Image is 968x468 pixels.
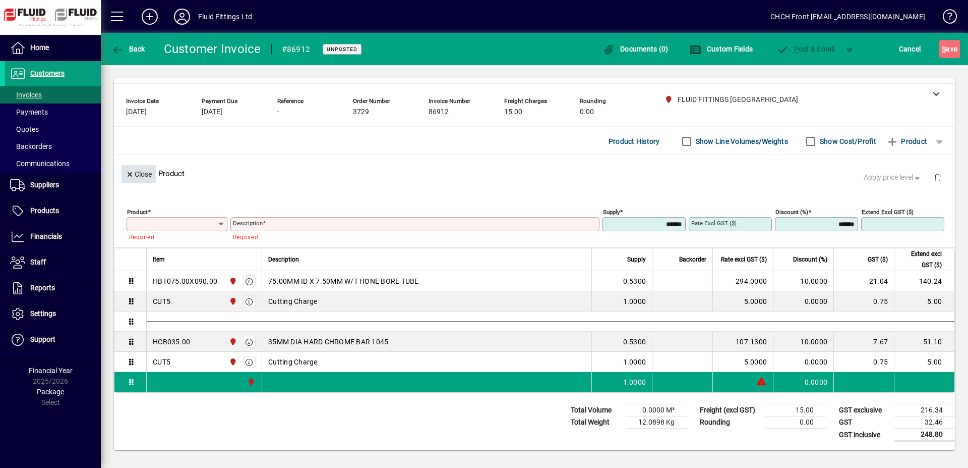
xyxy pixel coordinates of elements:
span: Financial Year [29,367,73,375]
span: Documents (0) [603,45,669,53]
span: P [794,45,799,53]
span: Suppliers [30,181,59,189]
span: Reports [30,284,55,292]
button: Save [939,40,960,58]
span: Cancel [899,41,921,57]
span: Supply [627,254,646,265]
td: 12.0898 Kg [626,417,687,429]
span: Backorder [679,254,706,265]
div: 5.0000 [719,296,767,306]
td: 248.80 [894,429,955,441]
span: Package [37,388,64,396]
button: Apply price level [860,169,926,187]
td: Freight (excl GST) [695,404,765,417]
td: 216.34 [894,404,955,417]
div: 294.0000 [719,276,767,286]
div: #86912 [282,41,311,58]
mat-label: Description [233,220,263,227]
span: FLUID FITTINGS CHRISTCHURCH [226,296,238,307]
button: Custom Fields [687,40,755,58]
span: 0.5300 [623,337,646,347]
span: ost & Email [776,45,835,53]
span: GST ($) [868,254,888,265]
label: Show Cost/Profit [818,136,876,146]
button: Close [122,165,156,183]
mat-label: Supply [603,209,620,216]
span: ave [942,41,957,57]
div: CUT5 [153,357,170,367]
span: Staff [30,258,46,266]
span: Products [30,206,59,215]
td: 7.67 [833,332,894,352]
a: Products [5,198,101,224]
mat-error: Required [233,231,591,242]
span: 35MM DIA HARD CHROME BAR 1045 [268,337,388,347]
span: 75.00MM ID X 7.50MM W/T HONE BORE TUBE [268,276,419,286]
td: Total Weight [566,417,626,429]
span: [DATE] [126,108,147,116]
span: Custom Fields [689,45,753,53]
button: Documents (0) [600,40,671,58]
a: Settings [5,301,101,327]
a: Invoices [5,86,101,103]
mat-label: Discount (%) [775,209,808,216]
span: FLUID FITTINGS CHRISTCHURCH [226,276,238,287]
button: Post & Email [771,40,840,58]
button: Back [109,40,148,58]
td: 0.00 [765,417,826,429]
a: Knowledge Base [935,2,955,35]
span: Product History [609,133,660,149]
span: FLUID FITTINGS CHRISTCHURCH [245,377,256,388]
span: 86912 [429,108,449,116]
td: Total Volume [566,404,626,417]
button: Product History [604,132,664,150]
div: HCB035.00 [153,337,190,347]
td: 15.00 [765,404,826,417]
a: Reports [5,276,101,301]
app-page-header-button: Back [101,40,156,58]
label: Show Line Volumes/Weights [694,136,788,146]
td: 32.46 [894,417,955,429]
span: Description [268,254,299,265]
app-page-header-button: Close [119,169,158,178]
td: 0.0000 [773,372,833,392]
span: Extend excl GST ($) [900,248,942,271]
mat-error: Required [129,231,219,242]
span: Backorders [10,142,52,150]
td: GST inclusive [834,429,894,441]
span: Cutting Charge [268,357,318,367]
span: Settings [30,309,56,318]
span: 1.0000 [623,296,646,306]
button: Add [134,8,166,26]
span: Rate excl GST ($) [721,254,767,265]
span: FLUID FITTINGS CHRISTCHURCH [226,336,238,347]
div: HBT075.00X090.00 [153,276,217,286]
span: [DATE] [202,108,222,116]
div: Fluid Fittings Ltd [198,9,252,25]
app-page-header-button: Delete [926,173,950,182]
div: Customer Invoice [164,41,261,57]
span: Communications [10,160,70,168]
span: - [277,108,279,116]
span: Back [111,45,145,53]
td: 5.00 [894,291,954,311]
td: 5.00 [894,352,954,372]
a: Communications [5,155,101,172]
div: CUT5 [153,296,170,306]
span: FLUID FITTINGS CHRISTCHURCH [226,356,238,368]
a: Home [5,35,101,61]
td: 0.0000 [773,291,833,311]
span: Item [153,254,165,265]
a: Support [5,327,101,352]
mat-label: Rate excl GST ($) [691,220,737,227]
div: Product [114,155,955,192]
span: 3729 [353,108,369,116]
span: Support [30,335,55,343]
span: Financials [30,232,62,240]
span: Payments [10,108,48,116]
div: CHCH Front [EMAIL_ADDRESS][DOMAIN_NAME] [770,9,925,25]
span: 15.00 [504,108,522,116]
td: 51.10 [894,332,954,352]
span: Unposted [327,46,357,53]
td: GST exclusive [834,404,894,417]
